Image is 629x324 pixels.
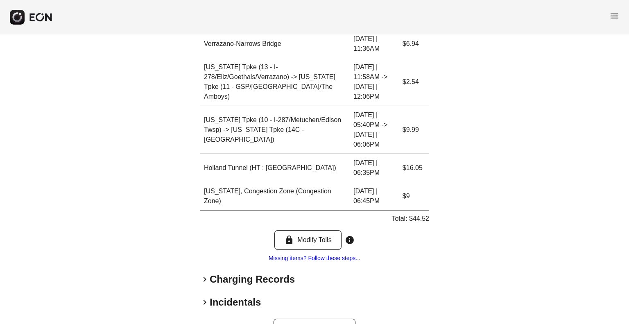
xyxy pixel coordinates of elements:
[349,106,398,154] td: [DATE] | 05:40PM -> [DATE] | 06:06PM
[210,273,295,286] h2: Charging Records
[398,182,429,211] td: $9
[349,154,398,182] td: [DATE] | 06:35PM
[398,30,429,58] td: $6.94
[609,11,619,21] span: menu
[200,297,210,307] span: keyboard_arrow_right
[349,182,398,211] td: [DATE] | 06:45PM
[398,58,429,106] td: $2.54
[200,30,349,58] td: Verrazano-Narrows Bridge
[398,106,429,154] td: $9.99
[345,235,355,245] span: info
[269,255,360,261] a: Missing items? Follow these steps...
[398,154,429,182] td: $16.05
[210,296,261,309] h2: Incidentals
[200,58,349,106] td: [US_STATE] Tpke (13 - I-278/Eliz/Goethals/Verrazano) -> [US_STATE] Tpke (11 - GSP/[GEOGRAPHIC_DAT...
[200,274,210,284] span: keyboard_arrow_right
[200,106,349,154] td: [US_STATE] Tpke (10 - I-287/Metuchen/Edison Twsp) -> [US_STATE] Tpke (14C - [GEOGRAPHIC_DATA])
[274,230,341,250] button: Modify Tolls
[349,30,398,58] td: [DATE] | 11:36AM
[200,154,349,182] td: Holland Tunnel (HT : [GEOGRAPHIC_DATA])
[391,214,429,224] p: Total: $44.52
[349,58,398,106] td: [DATE] | 11:58AM -> [DATE] | 12:06PM
[200,182,349,211] td: [US_STATE], Congestion Zone (Congestion Zone)
[284,235,294,245] span: lock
